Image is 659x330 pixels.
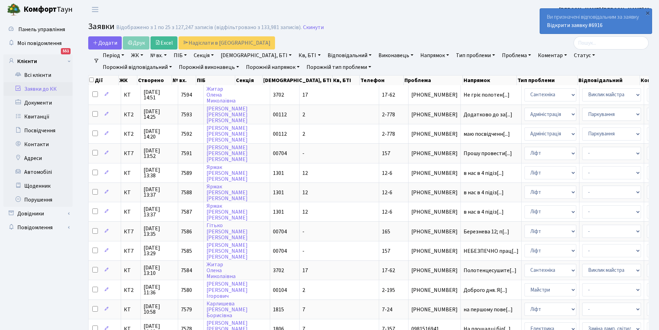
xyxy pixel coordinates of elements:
span: КТ7 [124,248,138,254]
a: ПІБ [171,50,190,61]
a: [PERSON_NAME][PERSON_NAME][PERSON_NAME] [207,124,248,144]
a: Посвідчення [3,124,73,137]
span: 2-778 [382,111,395,118]
th: Напрямок [463,75,516,85]
span: на першому пове[...] [464,306,513,313]
span: Доброго дня. Я[...] [464,286,507,294]
a: Адреси [3,151,73,165]
span: Полотенцесушите[...] [464,267,516,274]
span: КТ [124,209,138,215]
a: Ярмак[PERSON_NAME][PERSON_NAME] [207,183,248,202]
a: Скинути [303,24,324,31]
span: - [302,247,304,255]
span: 1815 [273,306,284,313]
span: [DATE] 13:29 [144,245,175,256]
a: Заявки до КК [3,82,73,96]
span: [PHONE_NUMBER] [411,170,458,176]
span: 7579 [181,306,192,313]
span: КТ7 [124,229,138,234]
a: Відповідальний [325,50,374,61]
b: Комфорт [24,4,57,15]
span: - [302,150,304,157]
span: в нас в 4 підіз[...] [464,169,504,177]
span: 1301 [273,169,284,177]
span: 2-778 [382,130,395,138]
span: [DATE] 13:37 [144,206,175,217]
span: [PHONE_NUMBER] [411,229,458,234]
span: КТ [124,307,138,312]
button: Переключити навігацію [86,4,104,15]
a: Автомобілі [3,165,73,179]
input: Пошук... [574,36,649,50]
span: 7589 [181,169,192,177]
a: Гітько[PERSON_NAME][PERSON_NAME] [207,222,248,241]
a: [PERSON_NAME][PERSON_NAME]Ігорович [207,280,248,300]
span: 7594 [181,91,192,99]
span: КТ [124,190,138,195]
span: [PHONE_NUMBER] [411,151,458,156]
span: КТ2 [124,287,138,293]
span: Мої повідомлення [17,39,62,47]
span: [DATE] 13:52 [144,148,175,159]
span: 12 [302,208,308,216]
span: [DATE] 10:58 [144,304,175,315]
th: [DEMOGRAPHIC_DATA], БТІ [263,75,332,85]
span: КТ [124,92,138,98]
th: Створено [137,75,172,85]
span: КТ2 [124,112,138,117]
span: 12-6 [382,208,392,216]
span: [PHONE_NUMBER] [411,112,458,117]
a: Щоденник [3,179,73,193]
span: НЕБЕЗПЕЧНО прац[...] [464,247,519,255]
th: Телефон [360,75,404,85]
span: в нас в 4 підіз[...] [464,189,504,196]
span: 12 [302,189,308,196]
a: Ярмак[PERSON_NAME][PERSON_NAME] [207,163,248,183]
span: 7585 [181,247,192,255]
span: 17 [302,267,308,274]
span: [PHONE_NUMBER] [411,287,458,293]
span: Додати [93,39,117,47]
span: 7591 [181,150,192,157]
span: [PHONE_NUMBER] [411,268,458,273]
span: КТ [124,268,138,273]
th: Секція [235,75,263,85]
th: Відповідальний [578,75,640,85]
span: Не гріє полотен[...] [464,91,510,99]
span: [PHONE_NUMBER] [411,248,458,254]
span: [DATE] 14:25 [144,109,175,120]
span: 7584 [181,267,192,274]
span: 2 [302,111,305,118]
a: Карлишева[PERSON_NAME]Борисівна [207,300,248,319]
a: Кв, БТІ [296,50,323,61]
a: Період [100,50,127,61]
span: [PHONE_NUMBER] [411,209,458,215]
th: № вх. [172,75,196,85]
span: 17-62 [382,267,395,274]
a: [PERSON_NAME][PERSON_NAME][PERSON_NAME] [207,105,248,124]
span: 17 [302,91,308,99]
a: Довідники [3,207,73,221]
span: [DATE] 13:10 [144,265,175,276]
a: Додати [88,36,122,50]
b: [PERSON_NAME] [PERSON_NAME] М. [559,6,651,14]
a: ЖитарОленаМиколаївна [207,261,236,280]
a: Excel [150,36,177,50]
a: Тип проблеми [453,50,498,61]
div: 551 [61,48,71,54]
span: КТ2 [124,131,138,137]
span: Додатково до за[...] [464,111,512,118]
a: № вх. [147,50,170,61]
span: 2 [302,130,305,138]
a: [PERSON_NAME][PERSON_NAME][PERSON_NAME] [207,144,248,163]
span: 00112 [273,130,287,138]
span: 165 [382,228,390,235]
span: [DATE] 14:51 [144,89,175,100]
span: 7592 [181,130,192,138]
a: Секція [191,50,217,61]
a: ЖК [128,50,146,61]
a: [DEMOGRAPHIC_DATA], БТІ [218,50,294,61]
span: [PHONE_NUMBER] [411,190,458,195]
a: Панель управління [3,23,73,36]
a: Ярмак[PERSON_NAME][PERSON_NAME] [207,202,248,222]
